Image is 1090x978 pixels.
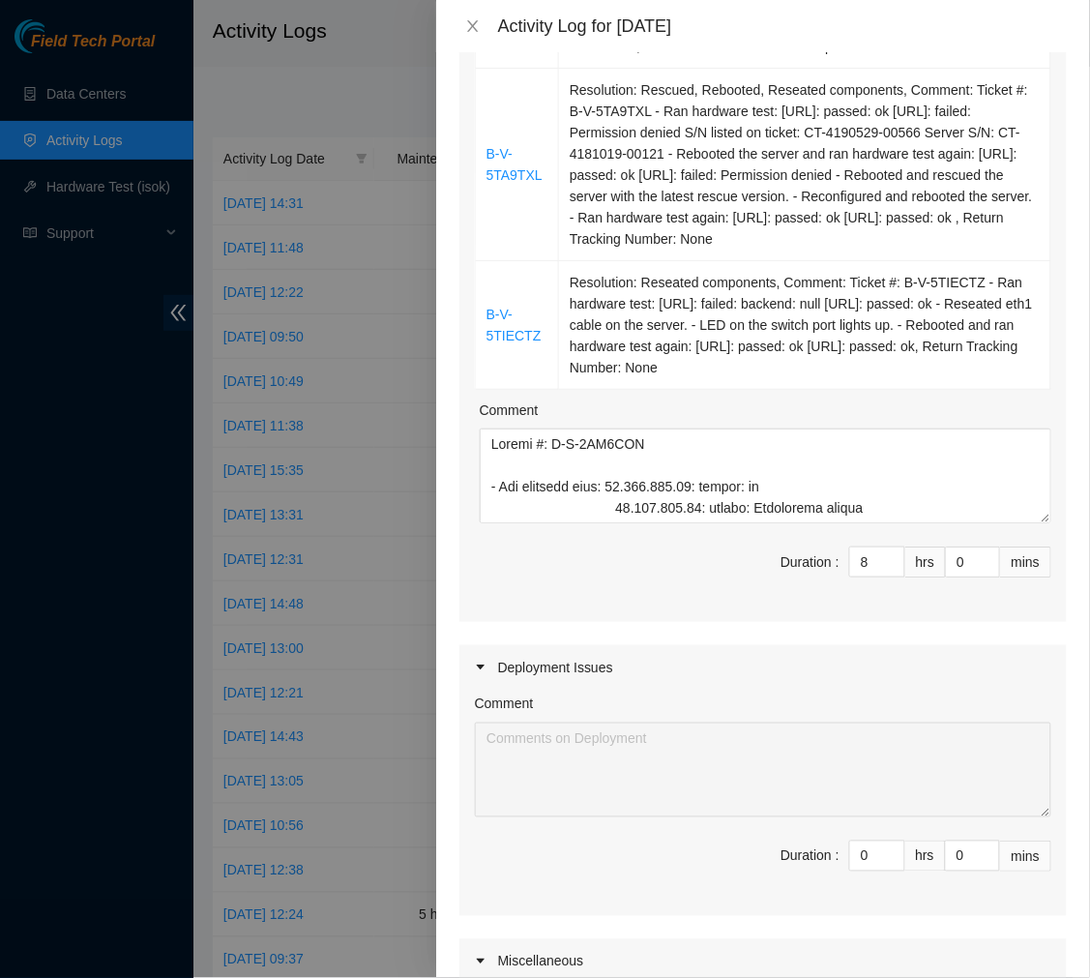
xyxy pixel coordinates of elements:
[475,956,486,967] span: caret-right
[459,645,1067,690] div: Deployment Issues
[1000,547,1051,578] div: mins
[465,18,481,34] span: close
[475,694,534,715] label: Comment
[498,15,1067,37] div: Activity Log for [DATE]
[480,400,539,421] label: Comment
[1000,841,1051,872] div: mins
[486,146,543,183] a: B-V-5TA9TXL
[480,429,1051,523] textarea: Comment
[559,69,1051,261] td: Resolution: Rescued, Rebooted, Reseated components, Comment: Ticket #: B-V-5TA9TXL - Ran hardware...
[905,841,946,872] div: hrs
[475,723,1051,817] textarea: Comment
[459,17,486,36] button: Close
[475,662,486,673] span: caret-right
[486,307,542,343] a: B-V-5TIECTZ
[559,261,1051,390] td: Resolution: Reseated components, Comment: Ticket #: B-V-5TIECTZ - Ran hardware test: [URL]: faile...
[781,845,840,867] div: Duration :
[905,547,946,578] div: hrs
[781,551,840,573] div: Duration :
